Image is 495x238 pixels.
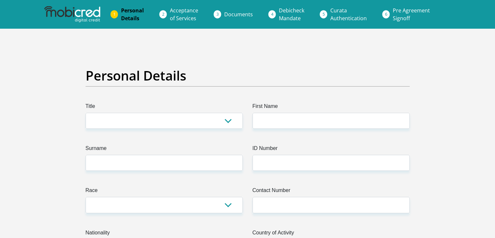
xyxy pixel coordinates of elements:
[253,197,410,213] input: Contact Number
[44,6,100,22] img: mobicred logo
[224,11,253,18] span: Documents
[165,4,203,25] a: Acceptanceof Services
[170,7,198,22] span: Acceptance of Services
[388,4,435,25] a: Pre AgreementSignoff
[86,68,410,83] h2: Personal Details
[253,102,410,113] label: First Name
[116,4,149,25] a: PersonalDetails
[325,4,372,25] a: CurataAuthentication
[86,155,243,171] input: Surname
[86,102,243,113] label: Title
[274,4,309,25] a: DebicheckMandate
[86,144,243,155] label: Surname
[253,113,410,129] input: First Name
[330,7,367,22] span: Curata Authentication
[253,144,410,155] label: ID Number
[86,186,243,197] label: Race
[279,7,304,22] span: Debicheck Mandate
[393,7,430,22] span: Pre Agreement Signoff
[121,7,144,22] span: Personal Details
[219,8,258,21] a: Documents
[253,186,410,197] label: Contact Number
[253,155,410,171] input: ID Number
